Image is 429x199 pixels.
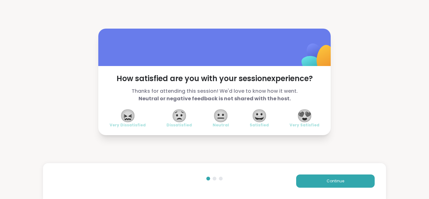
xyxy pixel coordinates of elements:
img: ShareWell Logomark [287,27,349,90]
span: Neutral [213,123,229,128]
span: Very Satisfied [290,123,319,128]
b: Neutral or negative feedback is not shared with the host. [138,95,291,102]
span: Continue [327,178,344,184]
span: Dissatisfied [166,123,192,128]
span: Thanks for attending this session! We'd love to know how it went. [110,87,319,102]
span: 😍 [297,110,312,121]
span: How satisfied are you with your session experience? [110,74,319,84]
span: 😖 [120,110,136,121]
span: Satisfied [250,123,269,128]
span: 😟 [171,110,187,121]
span: 😐 [213,110,229,121]
span: 😀 [252,110,267,121]
span: Very Dissatisfied [110,123,146,128]
button: Continue [296,174,375,188]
